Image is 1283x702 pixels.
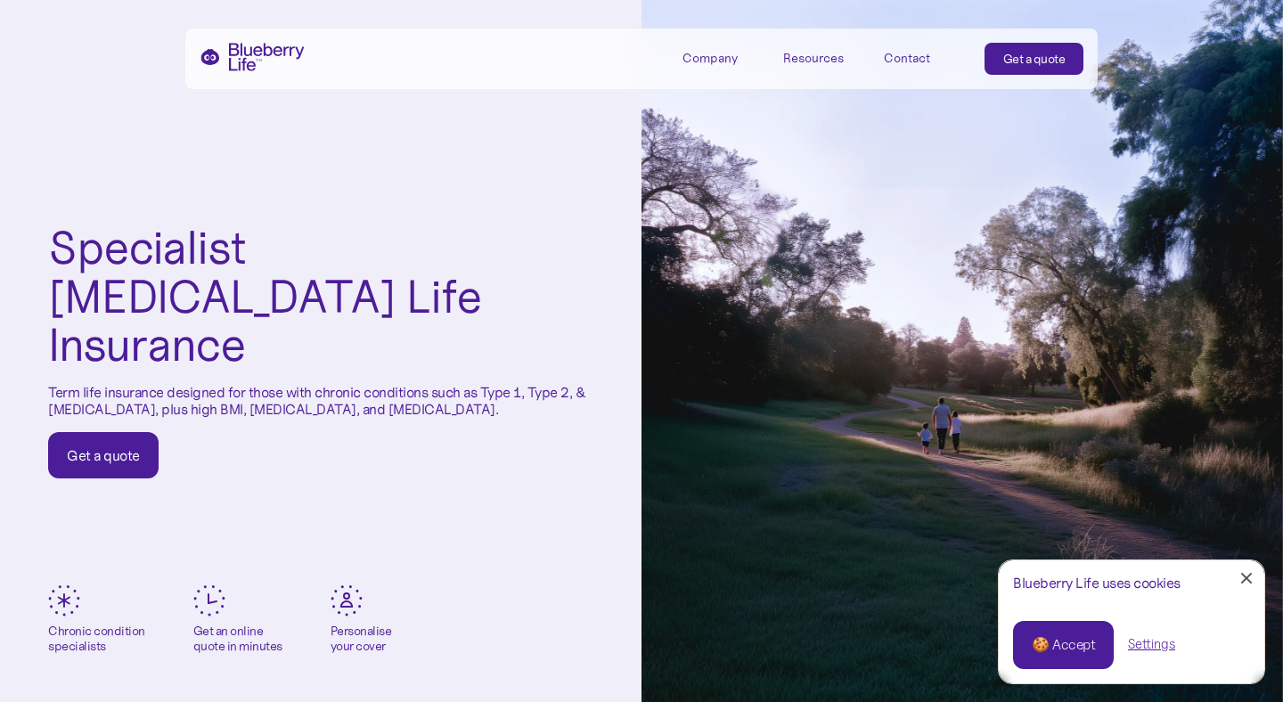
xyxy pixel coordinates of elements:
[1246,578,1247,579] div: Close Cookie Popup
[48,224,593,370] h1: Specialist [MEDICAL_DATA] Life Insurance
[1013,575,1250,592] div: Blueberry Life uses cookies
[783,51,844,66] div: Resources
[193,624,282,654] div: Get an online quote in minutes
[48,624,145,654] div: Chronic condition specialists
[48,384,593,418] p: Term life insurance designed for those with chronic conditions such as Type 1, Type 2, & [MEDICAL...
[48,432,159,478] a: Get a quote
[331,624,392,654] div: Personalise your cover
[682,43,763,72] div: Company
[1229,560,1264,596] a: Close Cookie Popup
[200,43,305,71] a: home
[1003,50,1066,68] div: Get a quote
[67,446,140,464] div: Get a quote
[884,43,964,72] a: Contact
[783,43,863,72] div: Resources
[884,51,930,66] div: Contact
[682,51,738,66] div: Company
[1128,635,1175,654] a: Settings
[985,43,1084,75] a: Get a quote
[1032,635,1095,655] div: 🍪 Accept
[1013,621,1114,669] a: 🍪 Accept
